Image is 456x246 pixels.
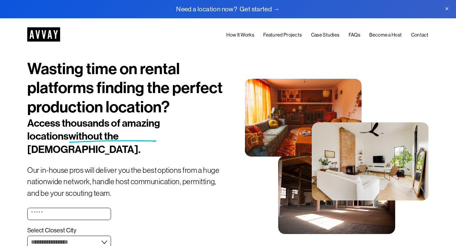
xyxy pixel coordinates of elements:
a: Become a Host [369,31,402,39]
a: How It Works [226,31,254,39]
h1: Wasting time on rental platforms finding the perfect production location? [27,60,228,117]
img: AVVAY - The First Nationwide Location Scouting Co. [27,27,60,42]
h2: Access thousands of amazing locations [27,117,194,156]
a: Contact [411,31,429,39]
span: Select Closest City [27,227,76,234]
a: Featured Projects [263,31,302,39]
span: without the [DEMOGRAPHIC_DATA]. [27,130,141,155]
a: Case Studies [311,31,340,39]
a: FAQs [349,31,360,39]
p: Our in-house pros will deliver you the best options from a huge nationwide network, handle host c... [27,165,228,199]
